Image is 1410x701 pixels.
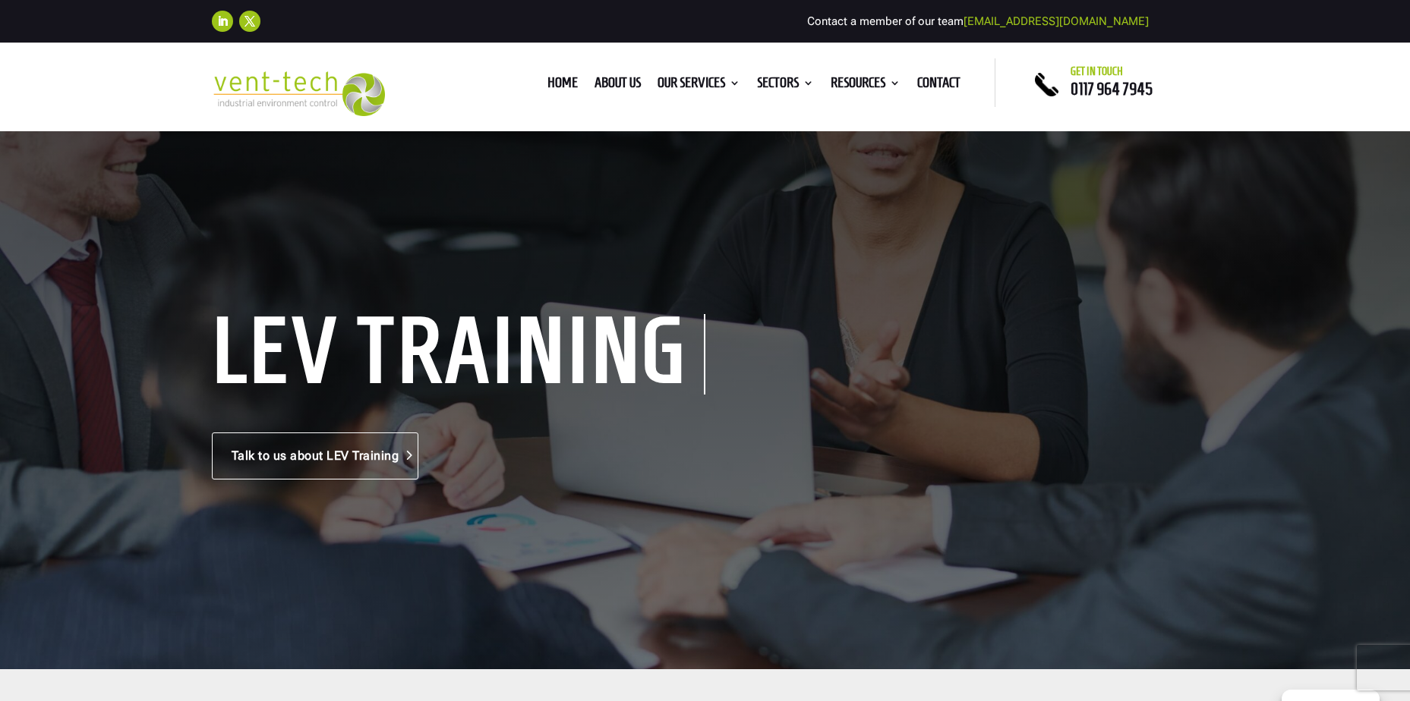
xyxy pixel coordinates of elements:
[757,77,814,94] a: Sectors
[212,71,386,116] img: 2023-09-27T08_35_16.549ZVENT-TECH---Clear-background
[212,314,705,395] h1: LEV Training Courses
[212,11,233,32] a: Follow on LinkedIn
[239,11,260,32] a: Follow on X
[1071,80,1153,98] a: 0117 964 7945
[547,77,578,94] a: Home
[1071,65,1123,77] span: Get in touch
[807,14,1149,28] span: Contact a member of our team
[964,14,1149,28] a: [EMAIL_ADDRESS][DOMAIN_NAME]
[658,77,740,94] a: Our Services
[212,432,419,479] a: Talk to us about LEV Training
[917,77,961,94] a: Contact
[595,77,641,94] a: About us
[831,77,901,94] a: Resources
